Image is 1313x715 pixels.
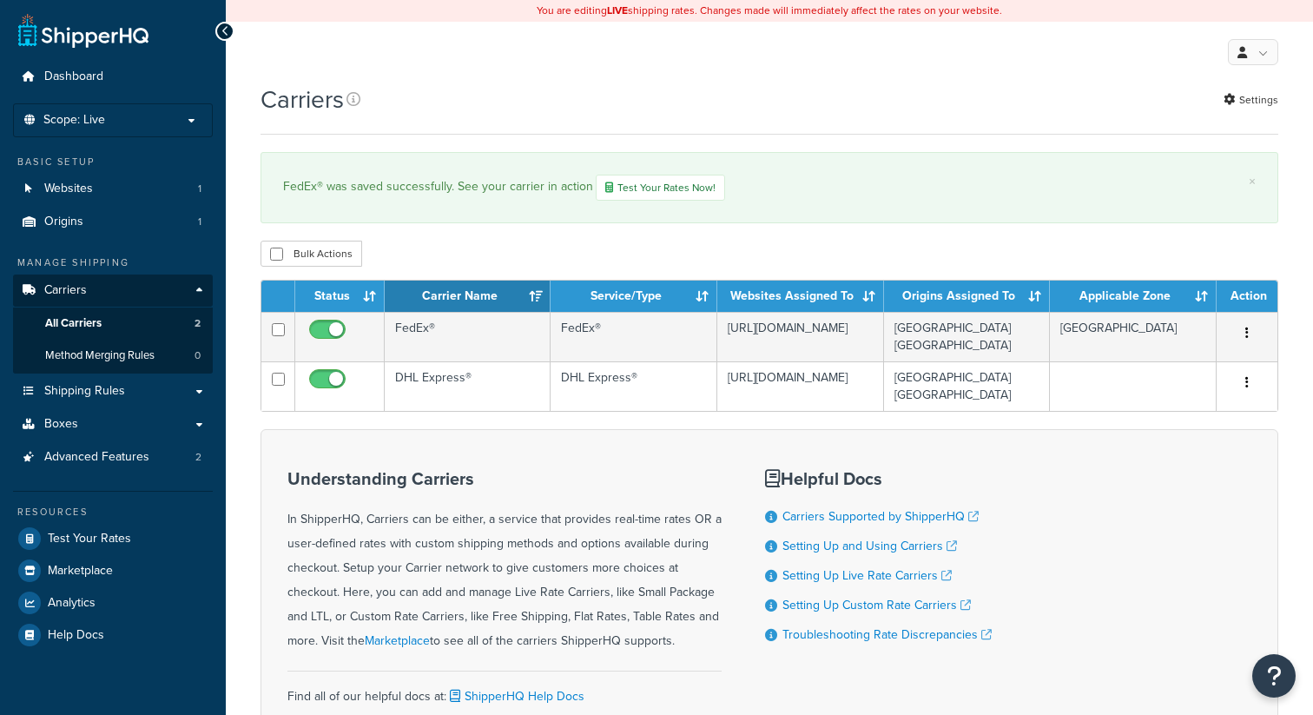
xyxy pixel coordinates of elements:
td: FedEx® [385,312,551,361]
span: Boxes [44,417,78,432]
span: 2 [195,450,201,465]
span: Websites [44,182,93,196]
span: 0 [195,348,201,363]
span: Help Docs [48,628,104,643]
div: In ShipperHQ, Carriers can be either, a service that provides real-time rates OR a user-defined r... [287,469,722,653]
a: Troubleshooting Rate Discrepancies [782,626,992,644]
span: 1 [198,182,201,196]
b: LIVE [607,3,628,18]
a: × [1249,175,1256,189]
td: [URL][DOMAIN_NAME] [717,361,884,411]
div: Resources [13,505,213,520]
a: Test Your Rates Now! [596,175,725,201]
a: Analytics [13,587,213,619]
a: Method Merging Rules 0 [13,340,213,372]
span: 1 [198,215,201,229]
a: Dashboard [13,61,213,93]
td: [GEOGRAPHIC_DATA] [1050,312,1217,361]
a: ShipperHQ Home [18,13,148,48]
li: All Carriers [13,308,213,340]
a: Carriers Supported by ShipperHQ [782,507,979,526]
a: Origins 1 [13,206,213,238]
a: Marketplace [13,555,213,586]
span: 2 [195,316,201,331]
a: Setting Up Live Rate Carriers [782,566,952,585]
li: Advanced Features [13,441,213,473]
th: Service/Type: activate to sort column ascending [551,281,716,312]
a: Marketplace [365,632,430,650]
span: Method Merging Rules [45,348,155,363]
th: Applicable Zone: activate to sort column ascending [1050,281,1217,312]
a: Setting Up and Using Carriers [782,537,957,555]
h3: Understanding Carriers [287,469,722,488]
button: Open Resource Center [1252,654,1296,698]
span: Marketplace [48,564,113,579]
th: Carrier Name: activate to sort column ascending [385,281,551,312]
td: [GEOGRAPHIC_DATA] [GEOGRAPHIC_DATA] [884,361,1051,411]
a: Test Your Rates [13,523,213,554]
span: Analytics [48,596,96,611]
a: Setting Up Custom Rate Carriers [782,596,971,614]
h1: Carriers [261,83,344,116]
div: Find all of our helpful docs at: [287,671,722,709]
li: Carriers [13,275,213,374]
td: FedEx® [551,312,716,361]
button: Bulk Actions [261,241,362,267]
span: Test Your Rates [48,532,131,546]
div: FedEx® was saved successfully. See your carrier in action [283,175,1256,201]
a: Settings [1224,88,1278,112]
a: Boxes [13,408,213,440]
td: [GEOGRAPHIC_DATA] [GEOGRAPHIC_DATA] [884,312,1051,361]
a: Advanced Features 2 [13,441,213,473]
span: Carriers [44,283,87,298]
span: Shipping Rules [44,384,125,399]
li: Origins [13,206,213,238]
div: Basic Setup [13,155,213,169]
a: Help Docs [13,619,213,651]
a: All Carriers 2 [13,308,213,340]
td: [URL][DOMAIN_NAME] [717,312,884,361]
span: Advanced Features [44,450,149,465]
a: ShipperHQ Help Docs [446,687,584,705]
a: Carriers [13,275,213,307]
span: All Carriers [45,316,102,331]
span: Origins [44,215,83,229]
li: Method Merging Rules [13,340,213,372]
th: Origins Assigned To: activate to sort column ascending [884,281,1051,312]
td: DHL Express® [551,361,716,411]
div: Manage Shipping [13,255,213,270]
h3: Helpful Docs [765,469,992,488]
th: Action [1217,281,1277,312]
th: Status: activate to sort column ascending [295,281,385,312]
li: Websites [13,173,213,205]
a: Shipping Rules [13,375,213,407]
th: Websites Assigned To: activate to sort column ascending [717,281,884,312]
span: Scope: Live [43,113,105,128]
td: DHL Express® [385,361,551,411]
span: Dashboard [44,70,103,84]
a: Websites 1 [13,173,213,205]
